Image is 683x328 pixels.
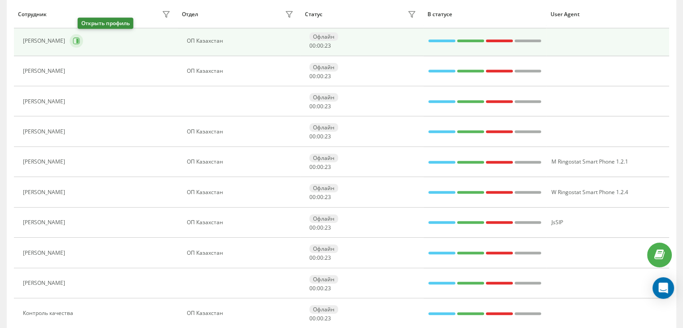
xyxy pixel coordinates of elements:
[23,68,67,74] div: [PERSON_NAME]
[309,255,331,261] div: : :
[309,275,338,284] div: Офлайн
[23,38,67,44] div: [PERSON_NAME]
[325,42,331,49] span: 23
[551,218,563,226] span: JsSIP
[309,63,338,71] div: Офлайн
[325,193,331,201] span: 23
[317,72,323,80] span: 00
[551,188,628,196] span: W Ringostat Smart Phone 1.2.4
[325,102,331,110] span: 23
[23,250,67,256] div: [PERSON_NAME]
[317,284,323,292] span: 00
[23,310,75,316] div: Контроль качества
[309,184,338,192] div: Офлайн
[309,194,331,200] div: : :
[309,133,331,140] div: : :
[309,225,331,231] div: : :
[309,73,331,80] div: : :
[187,68,296,74] div: ОП Казахстан
[309,193,316,201] span: 00
[23,219,67,226] div: [PERSON_NAME]
[78,18,133,29] div: Открыть профиль
[309,163,316,171] span: 00
[309,32,338,41] div: Офлайн
[317,254,323,262] span: 00
[309,102,316,110] span: 00
[23,98,67,105] div: [PERSON_NAME]
[182,11,198,18] div: Отдел
[325,224,331,231] span: 23
[317,193,323,201] span: 00
[309,93,338,102] div: Офлайн
[187,159,296,165] div: ОП Казахстан
[187,219,296,226] div: ОП Казахстан
[187,310,296,316] div: ОП Казахстан
[23,129,67,135] div: [PERSON_NAME]
[309,133,316,140] span: 00
[187,129,296,135] div: ОП Казахстан
[18,11,47,18] div: Сотрудник
[325,133,331,140] span: 23
[309,72,316,80] span: 00
[317,133,323,140] span: 00
[325,254,331,262] span: 23
[309,123,338,132] div: Офлайн
[309,244,338,253] div: Офлайн
[427,11,542,18] div: В статусе
[23,189,67,195] div: [PERSON_NAME]
[309,285,331,292] div: : :
[187,189,296,195] div: ОП Казахстан
[325,315,331,322] span: 23
[309,284,316,292] span: 00
[23,159,67,165] div: [PERSON_NAME]
[309,42,316,49] span: 00
[309,315,316,322] span: 00
[309,305,338,314] div: Офлайн
[305,11,322,18] div: Статус
[187,38,296,44] div: ОП Казахстан
[551,158,628,165] span: M Ringostat Smart Phone 1.2.1
[309,254,316,262] span: 00
[309,214,338,223] div: Офлайн
[325,72,331,80] span: 23
[317,102,323,110] span: 00
[325,163,331,171] span: 23
[309,224,316,231] span: 00
[317,224,323,231] span: 00
[317,42,323,49] span: 00
[325,284,331,292] span: 23
[317,163,323,171] span: 00
[652,277,674,299] div: Open Intercom Messenger
[309,43,331,49] div: : :
[551,11,665,18] div: User Agent
[23,280,67,286] div: [PERSON_NAME]
[309,154,338,162] div: Офлайн
[309,315,331,322] div: : :
[309,164,331,170] div: : :
[309,103,331,110] div: : :
[187,250,296,256] div: ОП Казахстан
[317,315,323,322] span: 00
